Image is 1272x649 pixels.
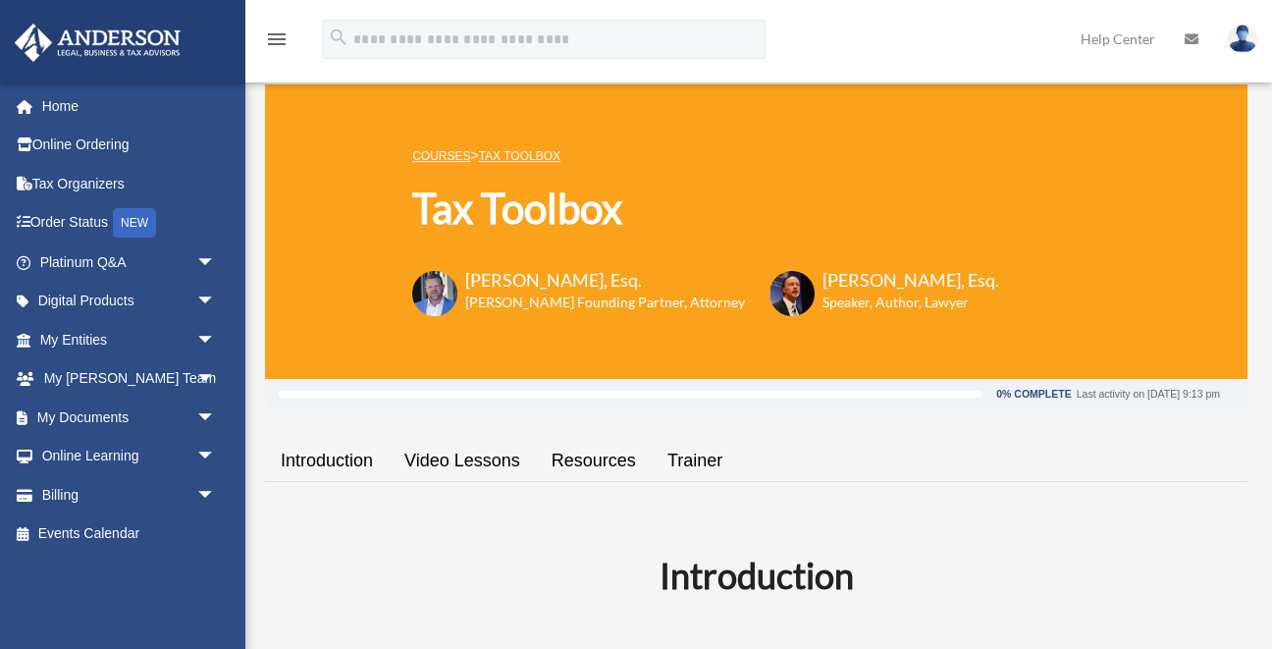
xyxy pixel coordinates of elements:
span: arrow_drop_down [196,320,236,360]
i: menu [265,27,289,51]
a: menu [265,34,289,51]
img: User Pic [1228,25,1257,53]
i: search [328,27,349,48]
a: COURSES [412,149,470,163]
span: arrow_drop_down [196,359,236,400]
span: arrow_drop_down [196,475,236,515]
h6: Speaker, Author, Lawyer [822,293,975,312]
a: My Documentsarrow_drop_down [14,398,245,437]
img: Scott-Estill-Headshot.png [769,271,815,316]
a: Video Lessons [389,433,536,489]
h1: Tax Toolbox [412,180,999,238]
span: arrow_drop_down [196,398,236,438]
div: NEW [113,208,156,238]
h3: [PERSON_NAME], Esq. [465,268,745,293]
h6: [PERSON_NAME] Founding Partner, Attorney [465,293,745,312]
h2: Introduction [277,551,1236,600]
img: Anderson Advisors Platinum Portal [9,24,186,62]
p: > [412,143,999,168]
span: arrow_drop_down [196,243,236,283]
a: Online Ordering [14,126,245,165]
h3: [PERSON_NAME], Esq. [822,268,999,293]
a: Billingarrow_drop_down [14,475,245,514]
span: arrow_drop_down [196,437,236,477]
a: Order StatusNEW [14,203,245,243]
div: 0% Complete [996,389,1071,400]
a: Digital Productsarrow_drop_down [14,282,245,321]
a: Home [14,86,245,126]
a: Online Learningarrow_drop_down [14,437,245,476]
a: Events Calendar [14,514,245,554]
a: My [PERSON_NAME] Teamarrow_drop_down [14,359,245,399]
a: Trainer [652,433,738,489]
a: Resources [536,433,652,489]
a: Tax Organizers [14,164,245,203]
a: Tax Toolbox [479,149,560,163]
img: Toby-circle-head.png [412,271,457,316]
a: My Entitiesarrow_drop_down [14,320,245,359]
span: arrow_drop_down [196,282,236,322]
a: Platinum Q&Aarrow_drop_down [14,243,245,282]
div: Last activity on [DATE] 9:13 pm [1077,389,1220,400]
a: Introduction [265,433,389,489]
